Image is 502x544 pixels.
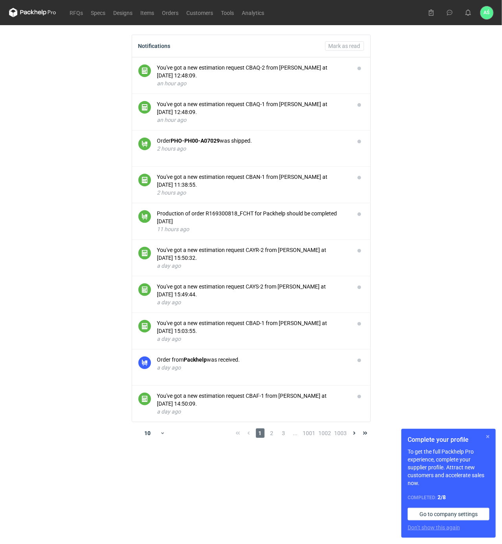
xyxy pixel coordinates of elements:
div: Order from was received. [157,356,348,364]
button: You've got a new estimation request CAYS-2 from [PERSON_NAME] at [DATE] 15:49:44.a day ago [157,283,348,306]
strong: 2 / 8 [438,494,446,500]
a: Analytics [238,8,268,17]
span: 1003 [335,428,347,438]
button: You've got a new estimation request CBAN-1 from [PERSON_NAME] at [DATE] 11:38:55.2 hours ago [157,173,348,197]
div: an hour ago [157,116,348,124]
a: RFQs [66,8,87,17]
svg: Packhelp Pro [9,8,56,17]
div: an hour ago [157,79,348,87]
div: You've got a new estimation request CAYR-2 from [PERSON_NAME] at [DATE] 15:50:32. [157,246,348,262]
div: a day ago [157,335,348,343]
strong: PHO-PH00-A07029 [171,138,220,144]
a: Specs [87,8,110,17]
span: 2 [268,428,276,438]
div: Order was shipped. [157,137,348,145]
div: You've got a new estimation request CBAQ-2 from [PERSON_NAME] at [DATE] 12:48:09. [157,64,348,79]
button: You've got a new estimation request CBAQ-1 from [PERSON_NAME] at [DATE] 12:48:09.an hour ago [157,100,348,124]
span: 1001 [303,428,316,438]
div: You've got a new estimation request CBAD-1 from [PERSON_NAME] at [DATE] 15:03:55. [157,319,348,335]
div: Adrian Świerżewski [480,6,493,19]
button: Don’t show this again [408,524,460,531]
div: a day ago [157,262,348,270]
span: ... [291,428,300,438]
a: Designs [110,8,137,17]
div: 10 [135,428,160,439]
p: To get the full Packhelp Pro experience, complete your supplier profile. Attract new customers an... [408,448,489,487]
a: Customers [183,8,217,17]
span: 3 [280,428,288,438]
a: Tools [217,8,238,17]
div: Completed: [408,493,489,502]
div: 11 hours ago [157,225,348,233]
div: 2 hours ago [157,145,348,153]
div: a day ago [157,364,348,371]
h1: Complete your profile [408,435,489,445]
a: Go to company settings [408,508,489,520]
div: You've got a new estimation request CBAF-1 from [PERSON_NAME] at [DATE] 14:50:09. [157,392,348,408]
div: 2 hours ago [157,189,348,197]
a: Orders [158,8,183,17]
div: a day ago [157,408,348,415]
span: 1002 [319,428,331,438]
button: Mark as read [325,41,364,51]
a: Items [137,8,158,17]
div: You've got a new estimation request CAYS-2 from [PERSON_NAME] at [DATE] 15:49:44. [157,283,348,298]
button: You've got a new estimation request CBAD-1 from [PERSON_NAME] at [DATE] 15:03:55.a day ago [157,319,348,343]
button: Skip for now [483,432,493,441]
span: Mark as read [329,43,360,49]
button: AŚ [480,6,493,19]
button: OrderPHO-PH00-A07029was shipped.2 hours ago [157,137,348,153]
button: Production of order R169300818_FCHT for Packhelp should be completed [DATE]11 hours ago [157,210,348,233]
span: 1 [256,428,265,438]
button: You've got a new estimation request CAYR-2 from [PERSON_NAME] at [DATE] 15:50:32.a day ago [157,246,348,270]
div: a day ago [157,298,348,306]
button: Order fromPackhelpwas received.a day ago [157,356,348,371]
div: You've got a new estimation request CBAQ-1 from [PERSON_NAME] at [DATE] 12:48:09. [157,100,348,116]
div: You've got a new estimation request CBAN-1 from [PERSON_NAME] at [DATE] 11:38:55. [157,173,348,189]
button: You've got a new estimation request CBAF-1 from [PERSON_NAME] at [DATE] 14:50:09.a day ago [157,392,348,415]
strong: Packhelp [184,357,207,363]
div: Production of order R169300818_FCHT for Packhelp should be completed [DATE] [157,210,348,225]
button: You've got a new estimation request CBAQ-2 from [PERSON_NAME] at [DATE] 12:48:09.an hour ago [157,64,348,87]
div: Notifications [138,43,171,49]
